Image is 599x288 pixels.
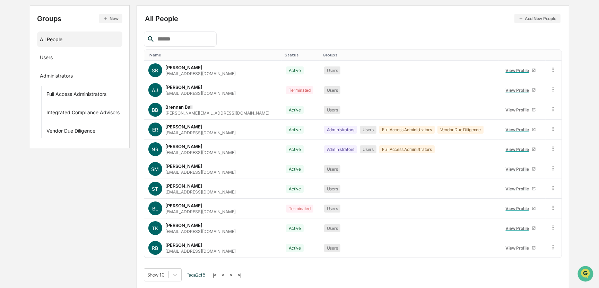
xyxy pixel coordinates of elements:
div: Terminated [286,205,313,213]
div: Active [286,185,304,193]
div: Toggle SortBy [150,53,279,57]
div: Vendor Due Diligence [46,128,95,136]
span: Attestations [57,87,86,94]
a: Powered byPylon [49,117,84,123]
button: Start new chat [118,55,126,63]
div: View Profile [506,206,532,211]
div: Users [324,66,341,74]
div: Toggle SortBy [551,53,558,57]
a: View Profile [503,65,539,76]
div: [PERSON_NAME] [166,144,203,149]
div: View Profile [506,127,532,132]
div: Integrated Compliance Advisors [46,109,120,118]
div: Active [286,145,304,153]
div: View Profile [506,245,532,251]
a: 🔎Data Lookup [4,98,46,110]
a: View Profile [503,85,539,96]
span: Preclearance [14,87,45,94]
div: [EMAIL_ADDRESS][DOMAIN_NAME] [166,249,236,254]
div: Full Access Administrators [379,145,435,153]
a: View Profile [503,243,539,253]
div: Administrators [40,73,73,81]
div: Users [324,86,341,94]
div: [PERSON_NAME] [166,65,203,70]
div: Active [286,126,304,134]
div: View Profile [506,166,532,172]
span: ST [152,186,158,192]
button: |< [211,272,219,278]
div: All People [40,34,120,45]
span: TK [152,225,158,231]
div: [EMAIL_ADDRESS][DOMAIN_NAME] [166,150,236,155]
div: Toggle SortBy [323,53,496,57]
div: Users [324,106,341,114]
div: Administrators [324,145,357,153]
div: [EMAIL_ADDRESS][DOMAIN_NAME] [166,189,236,195]
div: [EMAIL_ADDRESS][DOMAIN_NAME] [166,229,236,234]
button: New [99,14,122,23]
div: Toggle SortBy [285,53,317,57]
div: Vendor Due Diligence [437,126,484,134]
div: [PERSON_NAME] [166,124,203,129]
div: 🗄️ [50,88,56,93]
div: Active [286,224,304,232]
div: Users [360,145,376,153]
div: [PERSON_NAME] [166,223,203,228]
a: View Profile [503,203,539,214]
div: Groups [37,14,122,23]
span: ER [152,127,158,133]
div: [PERSON_NAME] [166,163,203,169]
div: [PERSON_NAME] [166,183,203,189]
div: Start new chat [24,53,114,60]
div: View Profile [506,147,532,152]
div: Users [360,126,376,134]
span: NR [152,146,159,152]
span: BL [152,206,158,211]
div: 🖐️ [7,88,12,93]
div: [EMAIL_ADDRESS][DOMAIN_NAME] [166,130,236,135]
button: >| [235,272,243,278]
div: [PERSON_NAME] [166,242,203,248]
a: View Profile [503,124,539,135]
p: How can we help? [7,15,126,26]
button: Add New People [514,14,561,23]
div: View Profile [506,88,532,93]
span: SB [152,67,158,73]
div: [PERSON_NAME] [166,84,203,90]
div: Users [324,165,341,173]
span: Data Lookup [14,100,44,107]
div: All People [145,14,561,23]
a: 🗄️Attestations [47,84,89,97]
div: [EMAIL_ADDRESS][DOMAIN_NAME] [166,71,236,76]
div: Full Access Administrators [46,91,106,99]
span: Page 2 of 5 [187,272,206,278]
div: [EMAIL_ADDRESS][DOMAIN_NAME] [166,209,236,214]
div: Terminated [286,86,313,94]
img: 1746055101610-c473b297-6a78-478c-a979-82029cc54cd1 [7,53,19,65]
div: View Profile [506,68,532,73]
span: SM [151,166,159,172]
span: RB [152,245,158,251]
div: Users [324,244,341,252]
div: Active [286,244,304,252]
div: [PERSON_NAME][EMAIL_ADDRESS][DOMAIN_NAME] [166,110,270,116]
div: Brennan Ball [166,104,193,110]
button: > [228,272,235,278]
div: Users [324,205,341,213]
div: Toggle SortBy [501,53,543,57]
a: View Profile [503,105,539,115]
div: Users [324,185,341,193]
iframe: Open customer support [577,265,596,284]
a: View Profile [503,164,539,174]
div: Users [40,54,53,63]
div: We're available if you need us! [24,60,88,65]
div: View Profile [506,226,532,231]
span: BB [152,107,158,113]
a: View Profile [503,144,539,155]
button: < [220,272,227,278]
a: View Profile [503,223,539,234]
div: [PERSON_NAME] [166,203,203,208]
div: 🔎 [7,101,12,107]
